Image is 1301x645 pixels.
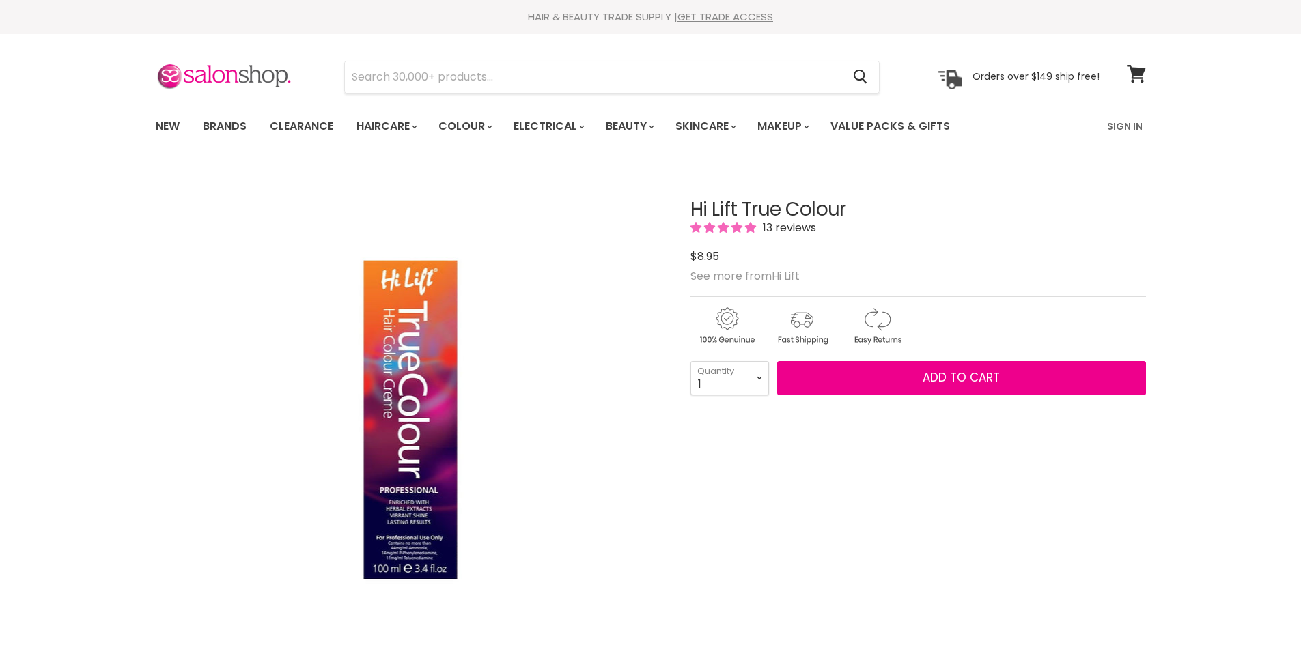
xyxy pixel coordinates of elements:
[923,369,1000,386] span: Add to cart
[690,268,800,284] span: See more from
[973,70,1100,83] p: Orders over $149 ship free!
[677,10,773,24] a: GET TRADE ACCESS
[766,305,838,347] img: shipping.gif
[345,61,843,93] input: Search
[690,248,719,264] span: $8.95
[139,10,1163,24] div: HAIR & BEAUTY TRADE SUPPLY |
[139,106,1163,146] nav: Main
[772,268,800,284] a: Hi Lift
[596,112,662,141] a: Beauty
[759,220,816,235] span: 13 reviews
[777,361,1146,395] button: Add to cart
[690,361,769,395] select: Quantity
[145,112,190,141] a: New
[145,106,1030,146] ul: Main menu
[193,112,257,141] a: Brands
[503,112,593,141] a: Electrical
[665,112,744,141] a: Skincare
[747,112,817,141] a: Makeup
[690,199,1146,220] h1: Hi Lift True Colour
[690,305,763,347] img: genuine.gif
[260,112,344,141] a: Clearance
[820,112,960,141] a: Value Packs & Gifts
[1099,112,1151,141] a: Sign In
[346,112,425,141] a: Haircare
[690,220,759,235] span: 5.00 stars
[428,112,501,141] a: Colour
[841,305,913,347] img: returns.gif
[344,61,880,94] form: Product
[1233,581,1287,631] iframe: Gorgias live chat messenger
[843,61,879,93] button: Search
